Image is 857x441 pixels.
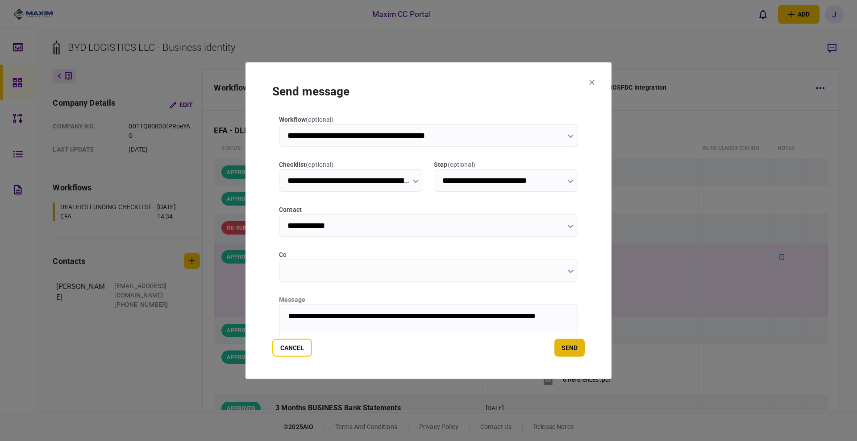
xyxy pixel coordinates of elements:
[434,169,578,191] input: step
[448,161,475,168] span: ( optional )
[434,160,578,169] label: step
[306,115,333,123] span: ( optional )
[554,339,585,357] button: send
[279,169,423,191] input: checklist
[279,124,578,146] input: workflow
[279,295,578,304] div: message
[272,339,312,357] button: Cancel
[306,161,333,168] span: ( optional )
[272,84,585,98] h1: send message
[279,305,578,394] iframe: Rich Text Area
[279,250,578,259] label: cc
[279,160,423,169] label: checklist
[279,259,578,281] input: cc
[279,214,578,236] input: contact
[279,115,578,124] label: workflow
[279,205,578,214] label: contact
